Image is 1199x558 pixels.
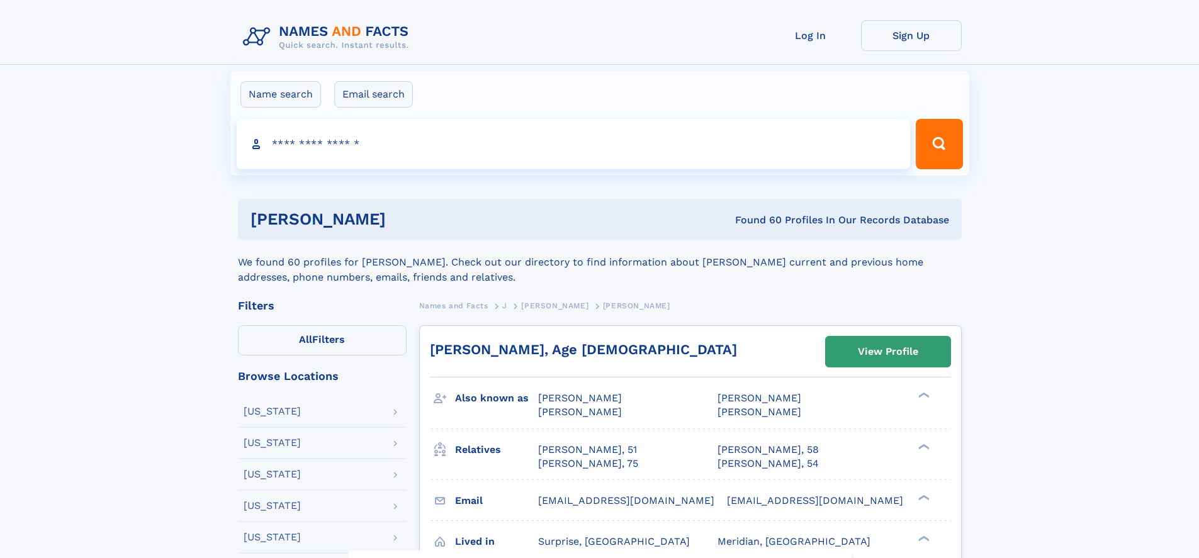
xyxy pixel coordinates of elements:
div: [US_STATE] [244,532,301,542]
label: Name search [240,81,321,108]
a: Sign Up [861,20,962,51]
button: Search Button [916,119,962,169]
a: Names and Facts [419,298,488,313]
a: [PERSON_NAME], 58 [718,443,819,457]
a: [PERSON_NAME], Age [DEMOGRAPHIC_DATA] [430,342,737,357]
a: [PERSON_NAME], 51 [538,443,637,457]
span: [PERSON_NAME] [603,301,670,310]
h3: Also known as [455,388,538,409]
div: ❯ [915,493,930,501]
span: Surprise, [GEOGRAPHIC_DATA] [538,535,690,547]
span: [PERSON_NAME] [538,406,622,418]
a: [PERSON_NAME], 54 [718,457,819,471]
div: Found 60 Profiles In Our Records Database [560,213,949,227]
a: [PERSON_NAME], 75 [538,457,638,471]
span: [PERSON_NAME] [538,392,622,404]
div: ❯ [915,534,930,542]
div: ❯ [915,391,930,399]
div: ❯ [915,442,930,450]
h3: Relatives [455,439,538,460]
h1: [PERSON_NAME] [250,211,561,227]
a: [PERSON_NAME] [521,298,588,313]
div: Filters [238,300,407,311]
div: View Profile [858,337,918,366]
span: [PERSON_NAME] [718,406,801,418]
a: J [502,298,507,313]
span: [EMAIL_ADDRESS][DOMAIN_NAME] [727,494,903,506]
span: J [502,301,507,310]
div: Browse Locations [238,371,407,382]
input: search input [237,119,911,169]
label: Filters [238,325,407,355]
a: Log In [760,20,861,51]
h3: Lived in [455,531,538,552]
div: [US_STATE] [244,501,301,511]
span: [PERSON_NAME] [718,392,801,404]
label: Email search [334,81,413,108]
a: View Profile [826,337,950,367]
span: Meridian, [GEOGRAPHIC_DATA] [718,535,870,547]
span: [EMAIL_ADDRESS][DOMAIN_NAME] [538,494,714,506]
div: We found 60 profiles for [PERSON_NAME]. Check out our directory to find information about [PERSON... [238,240,962,285]
div: [US_STATE] [244,438,301,448]
span: [PERSON_NAME] [521,301,588,310]
div: [US_STATE] [244,469,301,479]
span: All [299,333,312,345]
div: [US_STATE] [244,406,301,416]
h3: Email [455,490,538,511]
img: Logo Names and Facts [238,20,419,54]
